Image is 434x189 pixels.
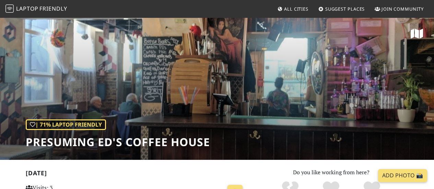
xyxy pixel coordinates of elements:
a: LaptopFriendly LaptopFriendly [5,3,67,15]
a: Suggest Places [316,3,368,15]
a: Add Photo 📸 [378,169,427,182]
span: Friendly [39,5,67,12]
img: LaptopFriendly [5,4,14,13]
h1: Presuming Ed's Coffee House [26,135,210,149]
span: Join Community [382,6,424,12]
span: Suggest Places [325,6,365,12]
div: | 71% Laptop Friendly [26,119,106,130]
span: Laptop [16,5,38,12]
p: Do you like working from here? [254,168,409,177]
h2: [DATE] [26,169,246,179]
span: All Cities [284,6,308,12]
a: All Cities [274,3,311,15]
a: Join Community [372,3,426,15]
